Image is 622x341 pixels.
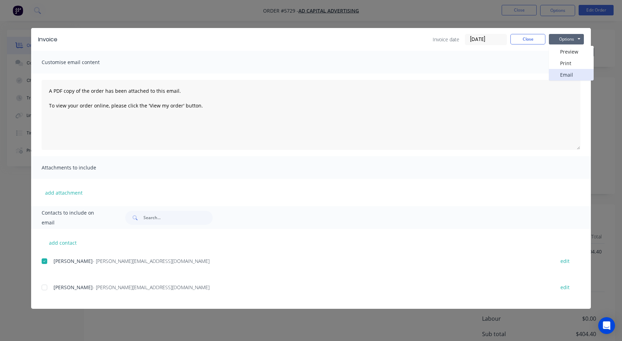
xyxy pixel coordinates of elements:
button: Email [549,69,594,81]
span: Invoice date [433,36,459,43]
input: Search... [143,211,213,225]
span: - [PERSON_NAME][EMAIL_ADDRESS][DOMAIN_NAME] [93,284,210,291]
button: Preview [549,46,594,57]
span: Contacts to include on email [42,208,108,228]
button: add attachment [42,187,86,198]
span: Customise email content [42,57,119,67]
button: Print [549,57,594,69]
span: [PERSON_NAME] [54,284,93,291]
button: Options [549,34,584,44]
span: - [PERSON_NAME][EMAIL_ADDRESS][DOMAIN_NAME] [93,258,210,264]
div: Open Intercom Messenger [598,317,615,334]
button: edit [556,256,574,266]
button: Close [510,34,545,44]
textarea: A PDF copy of the order has been attached to this email. To view your order online, please click ... [42,80,580,150]
span: Attachments to include [42,163,119,173]
span: [PERSON_NAME] [54,258,93,264]
div: Invoice [38,35,57,44]
button: add contact [42,237,84,248]
button: edit [556,283,574,292]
